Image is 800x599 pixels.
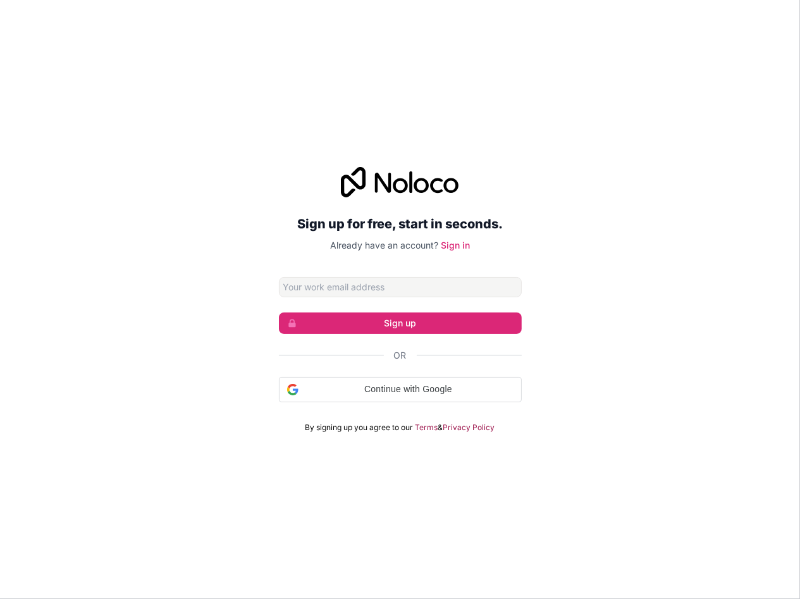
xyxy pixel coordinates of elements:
h2: Sign up for free, start in seconds. [279,213,522,235]
div: Continue with Google [279,377,522,402]
span: Continue with Google [304,383,514,396]
span: & [438,423,443,433]
span: Already have an account? [330,240,438,250]
a: Sign in [441,240,470,250]
iframe: Intercom notifications message [547,504,800,593]
span: By signing up you agree to our [305,423,414,433]
input: Email address [279,277,522,297]
button: Sign up [279,312,522,334]
a: Terms [415,423,438,433]
a: Privacy Policy [443,423,495,433]
span: Or [394,349,407,362]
